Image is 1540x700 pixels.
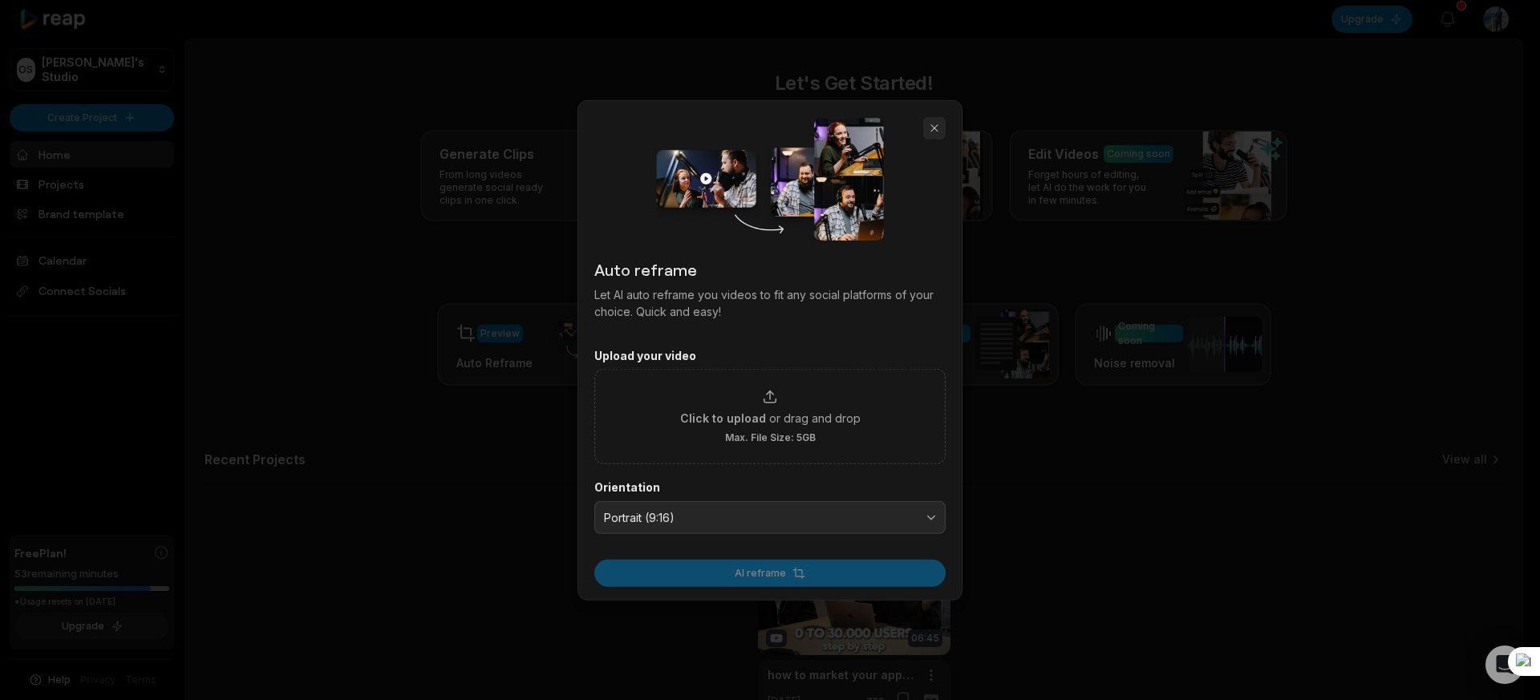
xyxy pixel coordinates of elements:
button: Portrait (9:16) [594,500,946,534]
label: Orientation [594,480,946,495]
img: auto_reframe_dialog.png [656,116,883,241]
span: Click to upload [680,410,766,427]
h2: Auto reframe [594,257,946,281]
span: Max. File Size: 5GB [725,431,816,444]
label: Upload your video [594,348,946,362]
span: Portrait (9:16) [604,510,914,524]
p: Let AI auto reframe you videos to fit any social platforms of your choice. Quick and easy! [594,285,946,319]
span: or drag and drop [769,410,861,427]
